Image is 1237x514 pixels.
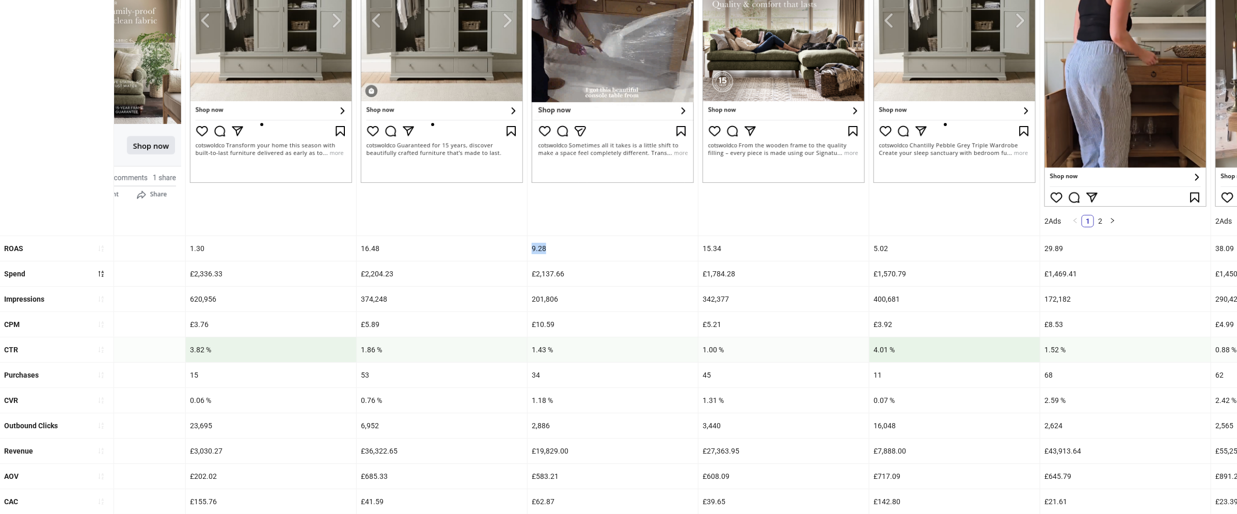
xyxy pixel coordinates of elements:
div: 342,377 [699,287,869,311]
div: 9.28 [528,236,698,261]
div: 4.01 % [869,337,1040,362]
div: £21.61 [1040,489,1211,514]
button: left [1069,215,1082,227]
div: £36,322.65 [357,439,527,463]
div: 1.31 % [699,388,869,413]
div: £202.02 [186,464,356,489]
div: £3.76 [186,312,356,337]
span: 2 Ads [1044,217,1061,225]
div: 16.48 [357,236,527,261]
div: £41.59 [357,489,527,514]
div: 34 [528,363,698,387]
div: 1.86 % [357,337,527,362]
div: £10.59 [528,312,698,337]
div: 0.07 % [869,388,1040,413]
b: Spend [4,270,25,278]
div: 201,806 [528,287,698,311]
span: 2 Ads [1215,217,1232,225]
b: Impressions [4,295,44,303]
div: £142.80 [869,489,1040,514]
div: £155.76 [186,489,356,514]
span: left [1072,217,1079,224]
div: £19,829.00 [528,439,698,463]
div: £8.53 [1040,312,1211,337]
div: £583.21 [528,464,698,489]
div: £1,469.41 [1040,261,1211,286]
li: Next Page [1106,215,1119,227]
b: AOV [4,472,19,480]
div: 3.82 % [186,337,356,362]
span: sort-ascending [98,397,105,404]
div: £1,570.79 [869,261,1040,286]
div: 172,182 [1040,287,1211,311]
li: 2 [1094,215,1106,227]
div: £5.21 [699,312,869,337]
div: 400,681 [869,287,1040,311]
div: 53 [357,363,527,387]
button: right [1106,215,1119,227]
b: CPM [4,320,20,329]
div: £1,784.28 [699,261,869,286]
b: ROAS [4,244,23,253]
div: 6,952 [357,413,527,438]
span: sort-ascending [98,245,105,252]
span: right [1109,217,1116,224]
span: sort-ascending [98,498,105,505]
b: Revenue [4,447,33,455]
div: 15 [186,363,356,387]
span: sort-descending [98,270,105,277]
div: 1.18 % [528,388,698,413]
li: Previous Page [1069,215,1082,227]
div: £62.87 [528,489,698,514]
div: 620,956 [186,287,356,311]
div: £27,363.95 [699,439,869,463]
span: sort-ascending [98,321,105,328]
span: sort-ascending [98,473,105,480]
div: £5.89 [357,312,527,337]
b: CTR [4,346,18,354]
div: 5.02 [869,236,1040,261]
div: 11 [869,363,1040,387]
b: Outbound Clicks [4,422,58,430]
div: 0.06 % [186,388,356,413]
div: £3,030.27 [186,439,356,463]
span: sort-ascending [98,371,105,379]
a: 2 [1095,215,1106,227]
div: 1.00 % [699,337,869,362]
div: 45 [699,363,869,387]
div: £608.09 [699,464,869,489]
div: 3,440 [699,413,869,438]
div: £645.79 [1040,464,1211,489]
div: 29.89 [1040,236,1211,261]
div: £43,913.64 [1040,439,1211,463]
div: £7,888.00 [869,439,1040,463]
li: 1 [1082,215,1094,227]
b: Purchases [4,371,39,379]
b: CAC [4,497,18,506]
div: 68 [1040,363,1211,387]
div: 2,624 [1040,413,1211,438]
div: 15.34 [699,236,869,261]
div: 1.52 % [1040,337,1211,362]
div: £2,204.23 [357,261,527,286]
div: £717.09 [869,464,1040,489]
span: sort-ascending [98,447,105,455]
div: £39.65 [699,489,869,514]
div: 2,886 [528,413,698,438]
div: 23,695 [186,413,356,438]
div: 1.30 [186,236,356,261]
div: 16,048 [869,413,1040,438]
b: CVR [4,396,18,404]
span: sort-ascending [98,422,105,429]
div: 0.76 % [357,388,527,413]
span: sort-ascending [98,346,105,353]
div: 1.43 % [528,337,698,362]
div: £2,137.66 [528,261,698,286]
span: sort-ascending [98,295,105,303]
div: £685.33 [357,464,527,489]
div: 374,248 [357,287,527,311]
a: 1 [1082,215,1093,227]
div: £2,336.33 [186,261,356,286]
div: £3.92 [869,312,1040,337]
div: 2.59 % [1040,388,1211,413]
